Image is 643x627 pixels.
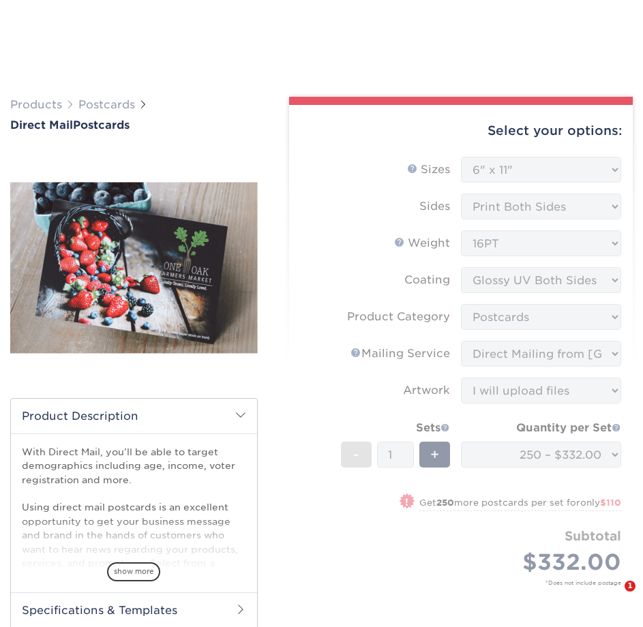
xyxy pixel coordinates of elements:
img: Direct Mail 01 [10,182,258,353]
a: Products [10,98,62,111]
iframe: Intercom live chat [597,581,629,613]
span: Direct Mail [10,119,73,132]
p: With Direct Mail, you’ll be able to target demographics including age, income, voter registration... [22,445,246,626]
h2: Product Description [11,399,257,433]
h1: Postcards [10,119,258,132]
span: show more [107,562,160,581]
a: Direct MailPostcards [10,119,258,132]
div: Select your options: [300,105,622,157]
a: Postcards [78,98,135,111]
span: 1 [625,581,635,592]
